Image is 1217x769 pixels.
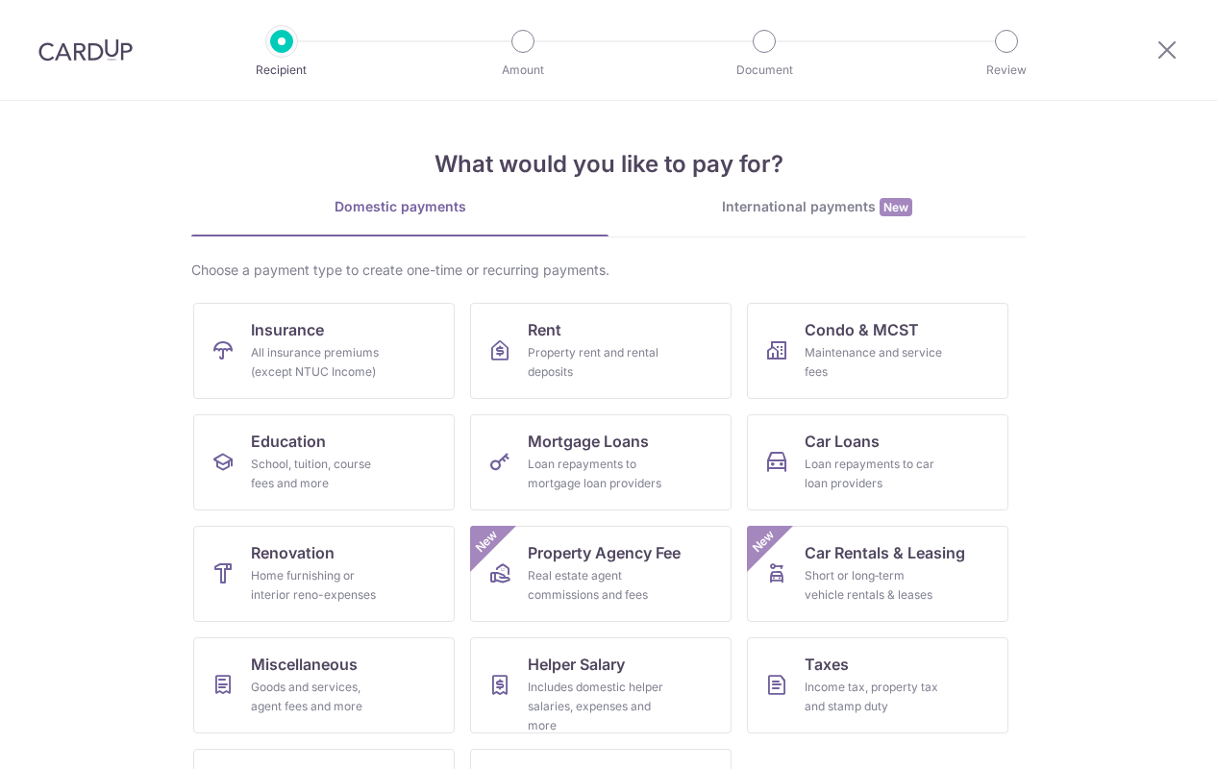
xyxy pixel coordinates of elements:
span: Condo & MCST [805,318,919,341]
span: Renovation [251,541,335,564]
div: Loan repayments to car loan providers [805,455,943,493]
h4: What would you like to pay for? [191,147,1026,182]
span: Taxes [805,653,849,676]
div: Goods and services, agent fees and more [251,678,389,716]
div: Loan repayments to mortgage loan providers [528,455,666,493]
p: Amount [452,61,594,80]
span: Rent [528,318,561,341]
a: Helper SalaryIncludes domestic helper salaries, expenses and more [470,637,732,733]
span: Education [251,430,326,453]
a: Mortgage LoansLoan repayments to mortgage loan providers [470,414,732,510]
div: Property rent and rental deposits [528,343,666,382]
span: Helper Salary [528,653,625,676]
span: Miscellaneous [251,653,358,676]
img: CardUp [38,38,133,62]
a: RenovationHome furnishing or interior reno-expenses [193,526,455,622]
a: EducationSchool, tuition, course fees and more [193,414,455,510]
div: Choose a payment type to create one-time or recurring payments. [191,260,1026,280]
a: Car Rentals & LeasingShort or long‑term vehicle rentals & leasesNew [747,526,1008,622]
a: TaxesIncome tax, property tax and stamp duty [747,637,1008,733]
span: Insurance [251,318,324,341]
div: Income tax, property tax and stamp duty [805,678,943,716]
span: New [471,526,503,558]
a: MiscellaneousGoods and services, agent fees and more [193,637,455,733]
div: Maintenance and service fees [805,343,943,382]
a: Property Agency FeeReal estate agent commissions and feesNew [470,526,732,622]
p: Review [935,61,1078,80]
div: School, tuition, course fees and more [251,455,389,493]
span: Car Loans [805,430,880,453]
div: Includes domestic helper salaries, expenses and more [528,678,666,735]
span: Property Agency Fee [528,541,681,564]
span: Car Rentals & Leasing [805,541,965,564]
span: New [880,198,912,216]
div: Home furnishing or interior reno-expenses [251,566,389,605]
a: InsuranceAll insurance premiums (except NTUC Income) [193,303,455,399]
span: New [748,526,780,558]
a: Car LoansLoan repayments to car loan providers [747,414,1008,510]
div: Real estate agent commissions and fees [528,566,666,605]
a: Condo & MCSTMaintenance and service fees [747,303,1008,399]
span: Mortgage Loans [528,430,649,453]
p: Document [693,61,835,80]
div: Domestic payments [191,197,608,216]
div: Short or long‑term vehicle rentals & leases [805,566,943,605]
div: All insurance premiums (except NTUC Income) [251,343,389,382]
div: International payments [608,197,1026,217]
a: RentProperty rent and rental deposits [470,303,732,399]
p: Recipient [211,61,353,80]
